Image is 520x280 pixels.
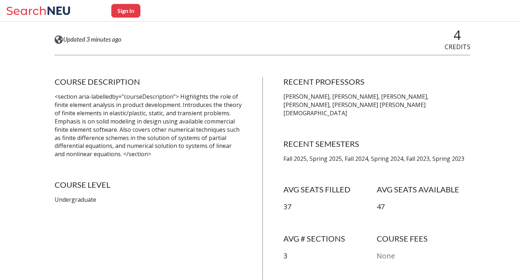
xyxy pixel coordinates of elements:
[377,185,471,195] h4: AVG SEATS AVAILABLE
[283,77,470,87] h4: RECENT PROFESSORS
[283,234,377,244] h4: AVG # SECTIONS
[55,180,242,190] h4: COURSE LEVEL
[445,42,470,51] span: CREDITS
[55,93,242,158] p: <section aria-labelledby="courseDescription"> Highlights the role of finite element analysis in p...
[283,185,377,195] h4: AVG SEATS FILLED
[283,139,470,149] h4: RECENT SEMESTERS
[454,26,461,44] span: 4
[377,202,471,212] p: 47
[377,251,471,261] p: None
[283,155,470,163] p: Fall 2025, Spring 2025, Fall 2024, Spring 2024, Fall 2023, Spring 2023
[111,4,140,18] button: Sign In
[283,93,470,117] p: [PERSON_NAME], [PERSON_NAME], [PERSON_NAME], [PERSON_NAME], [PERSON_NAME] [PERSON_NAME][DEMOGRAPH...
[283,251,377,261] p: 3
[283,202,377,212] p: 37
[55,196,242,204] p: Undergraduate
[55,77,242,87] h4: COURSE DESCRIPTION
[377,234,471,244] h4: COURSE FEES
[63,36,121,43] span: Updated 3 minutes ago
